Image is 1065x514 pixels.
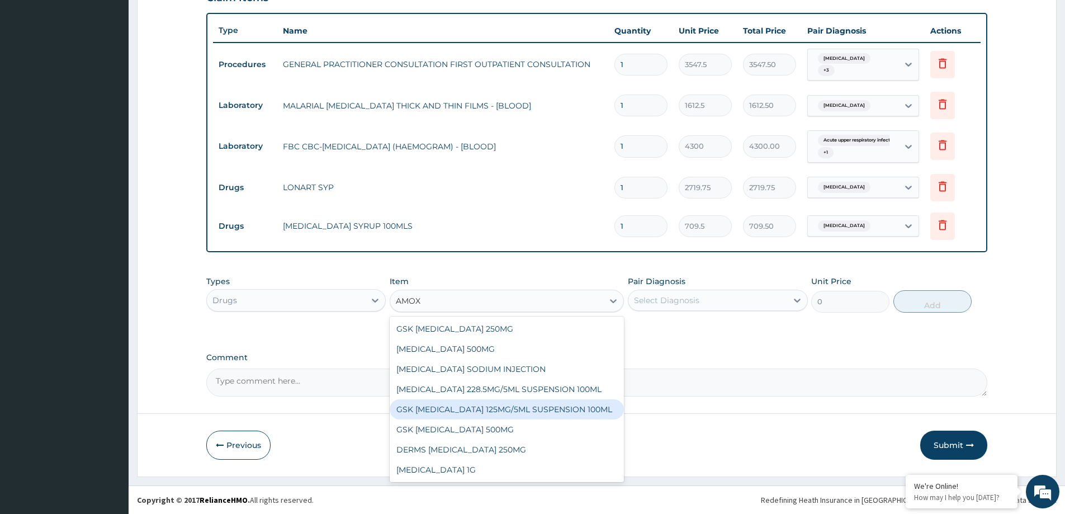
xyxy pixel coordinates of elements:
div: Drugs [212,295,237,306]
td: Laboratory [213,95,277,116]
p: How may I help you today? [914,493,1009,502]
div: [MEDICAL_DATA] 500MG [390,339,624,359]
label: Types [206,277,230,286]
textarea: Type your message and hit 'Enter' [6,305,213,345]
button: Add [893,290,972,313]
th: Type [213,20,277,41]
img: d_794563401_company_1708531726252_794563401 [21,56,45,84]
button: Submit [920,431,987,460]
div: Select Diagnosis [634,295,699,306]
span: We're online! [65,141,154,254]
a: RelianceHMO [200,495,248,505]
th: Total Price [737,20,802,42]
td: Drugs [213,216,277,237]
div: We're Online! [914,481,1009,491]
div: [MEDICAL_DATA] SODIUM INJECTION [390,359,624,379]
th: Unit Price [673,20,737,42]
div: [MEDICAL_DATA] 228.5MG/5ML SUSPENSION 100ML [390,379,624,399]
strong: Copyright © 2017 . [137,495,250,505]
th: Name [277,20,609,42]
td: GENERAL PRACTITIONER CONSULTATION FIRST OUTPATIENT CONSULTATION [277,53,609,76]
span: + 1 [818,147,834,158]
td: FBC CBC-[MEDICAL_DATA] (HAEMOGRAM) - [BLOOD] [277,135,609,158]
label: Unit Price [811,276,851,287]
td: [MEDICAL_DATA] SYRUP 100MLS [277,215,609,237]
span: Acute upper respiratory infect... [818,135,899,146]
div: [MEDICAL_DATA] 1G [390,460,624,480]
label: Pair Diagnosis [628,276,685,287]
label: Item [390,276,409,287]
label: Comment [206,353,987,362]
div: Redefining Heath Insurance in [GEOGRAPHIC_DATA] using Telemedicine and Data Science! [761,494,1057,506]
td: Drugs [213,177,277,198]
button: Previous [206,431,271,460]
div: GSK [MEDICAL_DATA] 125MG/5ML SUSPENSION 100ML [390,399,624,419]
span: [MEDICAL_DATA] [818,53,870,64]
th: Actions [925,20,981,42]
div: DERMS [MEDICAL_DATA] 250MG [390,440,624,460]
td: LONART SYP [277,176,609,199]
td: MALARIAL [MEDICAL_DATA] THICK AND THIN FILMS - [BLOOD] [277,95,609,117]
th: Pair Diagnosis [802,20,925,42]
div: Minimize live chat window [183,6,210,32]
div: GSK [MEDICAL_DATA] 250MG [390,319,624,339]
th: Quantity [609,20,673,42]
span: + 3 [818,65,835,76]
footer: All rights reserved. [129,485,1065,514]
span: [MEDICAL_DATA] [818,182,870,193]
td: Procedures [213,54,277,75]
span: [MEDICAL_DATA] [818,100,870,111]
div: GSK [MEDICAL_DATA] 500MG [390,419,624,440]
div: Chat with us now [58,63,188,77]
span: [MEDICAL_DATA] [818,220,870,232]
td: Laboratory [213,136,277,157]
